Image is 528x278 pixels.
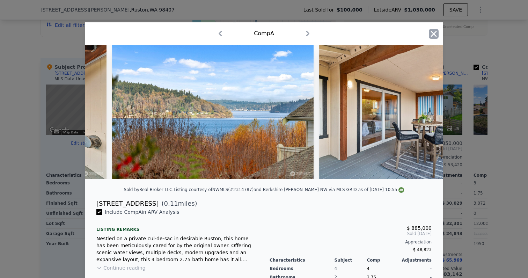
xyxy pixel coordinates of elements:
div: Comp A [254,29,274,38]
div: Listing remarks [96,221,258,232]
span: Include Comp A in ARV Analysis [102,209,182,215]
div: 4 [335,264,367,273]
span: 0.11 [164,200,178,207]
div: [STREET_ADDRESS] [96,199,159,208]
img: NWMLS Logo [398,187,404,193]
span: $ 885,000 [407,225,432,231]
button: Continue reading [96,264,146,271]
span: Sold [DATE] [270,231,432,236]
img: Property Img [112,45,313,179]
div: Subject [335,257,367,263]
div: Nestled on a private cul-de-sac in desirable Ruston, this home has been meticulously cared for by... [96,235,258,263]
span: ( miles) [159,199,197,208]
span: $ 48,823 [413,247,432,252]
div: - [399,264,432,273]
div: Comp [367,257,399,263]
div: Adjustments [399,257,432,263]
div: Sold by Real Broker LLC . [124,187,174,192]
span: 4 [367,266,369,271]
div: Bedrooms [270,264,335,273]
div: Characteristics [270,257,335,263]
div: Appreciation [270,239,432,245]
div: Listing courtesy of NWMLS (#2314787) and Berkshire [PERSON_NAME] NW via MLS GRID as of [DATE] 10:55 [174,187,404,192]
img: Property Img [319,45,520,179]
